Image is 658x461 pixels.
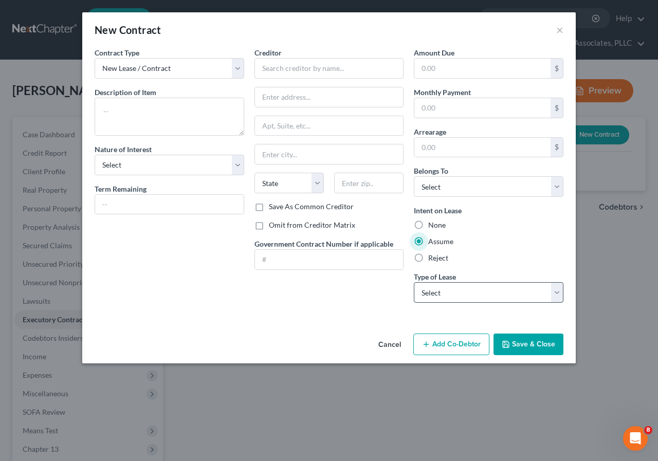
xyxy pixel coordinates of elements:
span: Description of Item [95,88,156,97]
label: Intent on Lease [414,205,462,216]
span: Type of Lease [414,272,456,281]
label: Nature of Interest [95,144,152,155]
span: 8 [644,426,652,434]
input: 0.00 [414,59,551,78]
div: $ [551,59,563,78]
input: Enter city... [255,144,404,164]
input: -- [95,195,244,214]
span: Belongs To [414,167,448,175]
label: Government Contract Number if applicable [254,238,393,249]
input: Apt, Suite, etc... [255,116,404,136]
input: 0.00 [414,138,551,157]
input: Search creditor by name... [254,58,404,79]
label: Save As Common Creditor [269,201,354,212]
div: $ [551,98,563,118]
input: # [255,250,404,269]
div: New Contract [95,23,161,37]
label: Contract Type [95,47,139,58]
label: Reject [428,253,448,263]
iframe: Intercom live chat [623,426,648,451]
button: Cancel [370,335,409,355]
label: Omit from Creditor Matrix [269,220,355,230]
label: Amount Due [414,47,454,58]
button: Add Co-Debtor [413,334,489,355]
button: Save & Close [493,334,563,355]
input: Enter zip.. [334,173,404,193]
label: Monthly Payment [414,87,471,98]
button: × [556,24,563,36]
label: None [428,220,446,230]
input: Enter address... [255,87,404,107]
label: Arrearage [414,126,446,137]
div: $ [551,138,563,157]
span: Creditor [254,48,282,57]
label: Assume [428,236,453,247]
input: 0.00 [414,98,551,118]
label: Term Remaining [95,183,147,194]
